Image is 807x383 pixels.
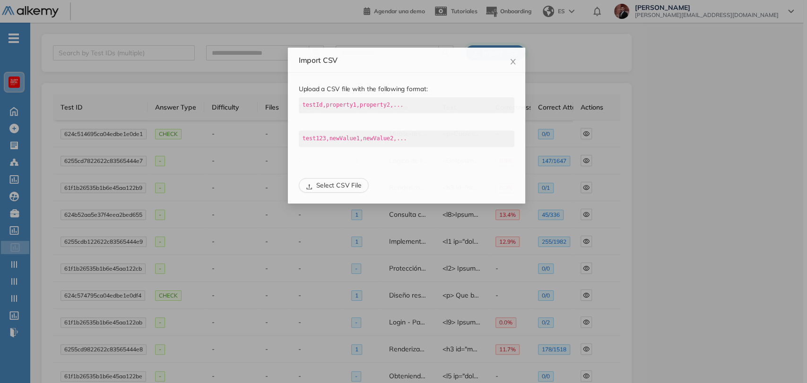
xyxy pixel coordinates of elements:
[637,273,807,383] div: Widget de chat
[501,47,527,73] button: Close
[300,187,306,195] span: upload
[292,85,515,95] p: Upload a CSV file with the following format:
[292,55,515,65] div: Import CSV
[637,273,807,383] iframe: Chat Widget
[310,185,357,195] span: Select CSV File
[292,186,364,194] span: uploadSelect CSV File
[292,99,515,115] code: testId,property1,property2,...
[292,133,515,150] code: test123,newValue1,newValue2,...
[292,182,364,197] button: uploadSelect CSV File
[510,58,518,66] span: close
